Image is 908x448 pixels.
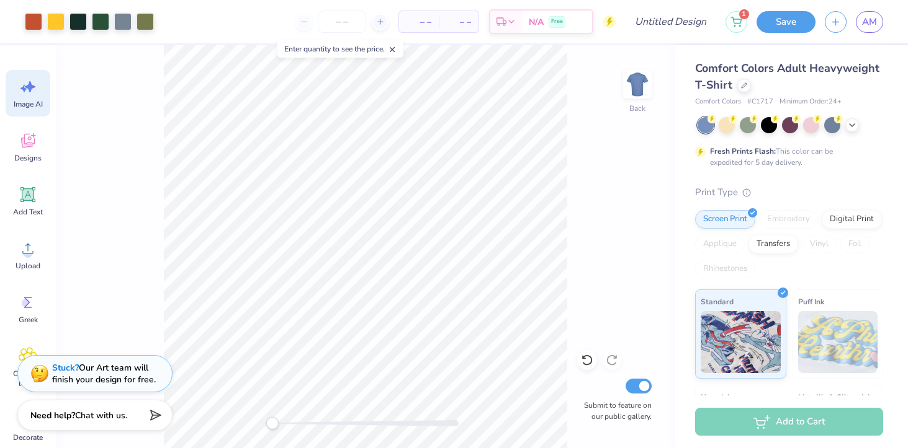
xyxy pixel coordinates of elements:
span: Add Text [13,207,43,217]
div: Print Type [695,185,883,200]
span: Comfort Colors [695,97,741,107]
strong: Need help? [30,410,75,421]
input: Untitled Design [625,9,716,34]
div: Applique [695,235,745,253]
span: Puff Ink [798,295,824,308]
img: Standard [701,311,781,373]
span: Standard [701,295,734,308]
div: Digital Print [822,210,882,229]
label: Submit to feature on our public gallery. [577,400,652,422]
strong: Stuck? [52,362,79,374]
span: Metallic & Glitter Ink [798,390,871,403]
span: Decorate [13,433,43,442]
span: Clipart & logos [7,369,48,389]
span: Free [551,17,563,26]
button: Save [757,11,816,33]
span: Greek [19,315,38,325]
span: Designs [14,153,42,163]
img: Back [625,72,650,97]
button: 1 [726,11,747,33]
div: Our Art team will finish your design for free. [52,362,156,385]
strong: Fresh Prints Flash: [710,146,776,156]
span: 1 [739,9,749,19]
div: Enter quantity to see the price. [277,40,403,58]
div: This color can be expedited for 5 day delivery. [710,146,863,168]
span: Upload [16,261,40,271]
span: # C1717 [747,97,773,107]
div: Back [629,103,645,114]
div: Transfers [748,235,798,253]
span: Minimum Order: 24 + [780,97,842,107]
img: Puff Ink [798,311,878,373]
span: AM [862,15,877,29]
span: Comfort Colors Adult Heavyweight T-Shirt [695,61,879,92]
div: Rhinestones [695,260,755,278]
input: – – [318,11,366,33]
span: – – [407,15,431,29]
div: Embroidery [759,210,818,229]
span: Neon Ink [701,390,731,403]
span: Image AI [14,99,43,109]
span: N/A [529,15,544,29]
a: AM [856,11,883,33]
div: Vinyl [802,235,837,253]
span: Chat with us. [75,410,127,421]
div: Accessibility label [266,417,279,429]
div: Foil [840,235,870,253]
div: Screen Print [695,210,755,229]
span: – – [446,15,471,29]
